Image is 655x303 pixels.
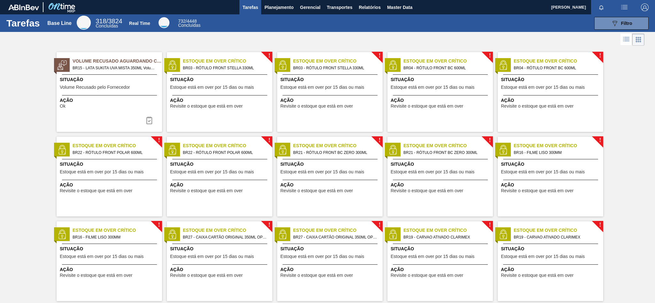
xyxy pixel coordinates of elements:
img: status [498,60,508,70]
span: Ok [60,104,66,109]
span: Situação [60,161,160,168]
h1: Tarefas [6,19,40,27]
span: Revisite o estoque que está em over [170,273,243,278]
span: Situação [391,76,491,83]
span: Revisite o estoque que está em over [170,104,243,109]
span: Revisite o estoque que está em over [170,188,243,193]
span: BR04 - RÓTULO FRONT BC 600ML [403,64,488,72]
span: Ação [391,97,491,104]
span: Estoque está em over por 15 dias ou mais [391,254,474,259]
span: Concluídas [178,23,200,28]
span: Estoque em Over Crítico [73,142,162,149]
span: Revisite o estoque que está em over [501,273,573,278]
span: Estoque está em over por 15 dias ou mais [170,170,254,174]
div: Visão em Lista [620,34,632,46]
span: Estoque em Over Crítico [183,227,272,234]
span: Situação [280,76,381,83]
span: BR19 - CARVAO ATIVADO CLARIMEX [403,234,488,241]
span: Revisite o estoque que está em over [501,188,573,193]
span: Revisite o estoque que está em over [60,273,132,278]
span: Estoque está em over por 15 dias ou mais [501,170,585,174]
span: Revisite o estoque que está em over [60,188,132,193]
span: Revisite o estoque que está em over [280,273,353,278]
span: BR03 - RÓTULO FRONT STELLA 330ML [293,64,378,72]
span: Estoque está em over por 15 dias ou mais [60,170,144,174]
span: BR27 - CAIXA CARTÃO ORIGINAL 350ML OPEN CORNER [183,234,267,241]
span: ! [489,53,491,58]
span: Estoque em Over Crítico [403,227,493,234]
span: Situação [60,246,160,252]
img: status [388,230,398,239]
span: BR21 - RÓTULO FRONT BC ZERO 300ML [403,149,488,156]
span: BR04 - RÓTULO FRONT BC 600ML [514,64,598,72]
span: ! [378,53,380,58]
img: status [278,60,287,70]
span: Situação [280,246,381,252]
span: Filtro [621,21,632,26]
span: ! [599,138,601,143]
span: Tarefas [243,4,258,11]
span: Ação [170,266,271,273]
span: ! [378,223,380,227]
span: BR22 - RÓTULO FRONT POLAR 600ML [73,149,157,156]
span: Revisite o estoque que está em over [391,273,463,278]
img: TNhmsLtSVTkK8tSr43FrP2fwEKptu5GPRR3wAAAABJRU5ErkJggg== [8,4,39,10]
span: ! [268,223,270,227]
img: status [168,60,177,70]
span: 732 [178,19,185,24]
img: status [498,230,508,239]
img: status [168,230,177,239]
span: Master Data [387,4,412,11]
div: Real Time [159,17,169,28]
span: Volume Recusado Aguardando Ciência [73,58,162,64]
span: Situação [170,246,271,252]
span: Ação [280,266,381,273]
img: status [388,60,398,70]
span: Revisite o estoque que está em over [391,188,463,193]
span: Estoque em Over Crítico [514,142,603,149]
span: Estoque está em over por 15 dias ou mais [391,85,474,90]
button: Notificações [591,3,612,12]
span: Gerencial [300,4,321,11]
span: Ação [501,266,602,273]
div: Real Time [178,19,200,27]
span: ! [489,223,491,227]
span: 318 [96,18,106,25]
span: Estoque está em over por 15 dias ou mais [501,254,585,259]
span: ! [489,138,491,143]
span: Ação [60,182,160,188]
span: Revisite o estoque que está em over [280,104,353,109]
span: ! [158,223,160,227]
div: Base Line [96,19,122,28]
span: ! [268,138,270,143]
span: Estoque está em over por 15 dias ou mais [391,170,474,174]
span: Estoque em Over Crítico [183,142,272,149]
span: Relatórios [359,4,380,11]
span: Situação [501,76,602,83]
span: / 3824 [96,18,122,25]
span: Ação [280,182,381,188]
span: Revisite o estoque que está em over [391,104,463,109]
span: BR03 - RÓTULO FRONT STELLA 330ML [183,64,267,72]
span: Situação [501,246,602,252]
span: Situação [501,161,602,168]
span: Estoque em Over Crítico [293,227,383,234]
span: Planejamento [264,4,293,11]
div: Real Time [129,21,150,26]
span: Estoque está em over por 15 dias ou mais [280,85,364,90]
span: Estoque em Over Crítico [73,227,162,234]
span: Ação [501,97,602,104]
span: Ação [391,266,491,273]
span: Revisite o estoque que está em over [280,188,353,193]
span: Estoque está em over por 15 dias ou mais [501,85,585,90]
button: icon-task-complete [142,114,157,127]
span: Situação [391,246,491,252]
span: Transportes [327,4,352,11]
span: Ação [60,266,160,273]
img: status [57,145,67,155]
span: Revisite o estoque que está em over [501,104,573,109]
span: Ação [170,97,271,104]
span: Estoque em Over Crítico [293,58,383,64]
img: status [168,145,177,155]
span: Estoque em Over Crítico [183,58,272,64]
